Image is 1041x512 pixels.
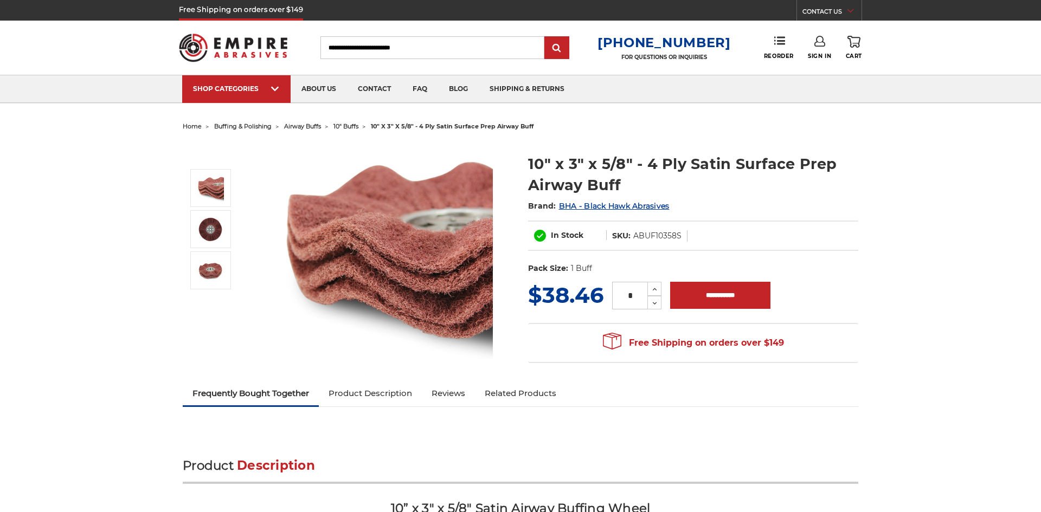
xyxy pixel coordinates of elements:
[197,174,224,202] img: 10" x 3" x 5/8" - 4 Ply Satin Surface Prep Airway Buff
[551,230,583,240] span: In Stock
[291,75,347,103] a: about us
[284,122,321,130] a: airway buffs
[846,36,862,60] a: Cart
[193,85,280,93] div: SHOP CATEGORIES
[371,122,534,130] span: 10" x 3" x 5/8" - 4 ply satin surface prep airway buff
[571,263,592,274] dd: 1 Buff
[612,230,631,242] dt: SKU:
[764,36,794,59] a: Reorder
[475,381,566,405] a: Related Products
[597,54,731,61] p: FOR QUESTIONS OR INQUIRIES
[528,201,556,211] span: Brand:
[422,381,475,405] a: Reviews
[183,458,234,473] span: Product
[528,153,858,196] h1: 10" x 3" x 5/8" - 4 Ply Satin Surface Prep Airway Buff
[802,5,862,21] a: CONTACT US
[237,458,315,473] span: Description
[438,75,479,103] a: blog
[603,332,784,354] span: Free Shipping on orders over $149
[597,35,731,50] a: [PHONE_NUMBER]
[633,230,682,242] dd: ABUF10358S
[179,27,287,69] img: Empire Abrasives
[319,381,422,405] a: Product Description
[347,75,402,103] a: contact
[764,53,794,60] span: Reorder
[197,216,224,243] img: 10 inch satin surface prep airway buffing wheel
[214,122,272,130] a: buffing & polishing
[559,201,670,211] a: BHA - Black Hawk Abrasives
[276,142,493,359] img: 10" x 3" x 5/8" - 4 Ply Satin Surface Prep Airway Buff
[808,53,831,60] span: Sign In
[183,122,202,130] a: home
[183,381,319,405] a: Frequently Bought Together
[402,75,438,103] a: faq
[528,263,568,274] dt: Pack Size:
[846,53,862,60] span: Cart
[528,282,603,308] span: $38.46
[479,75,575,103] a: shipping & returns
[197,257,224,284] img: 10 inch satin finish non woven airway buff
[333,122,358,130] a: 10" buffs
